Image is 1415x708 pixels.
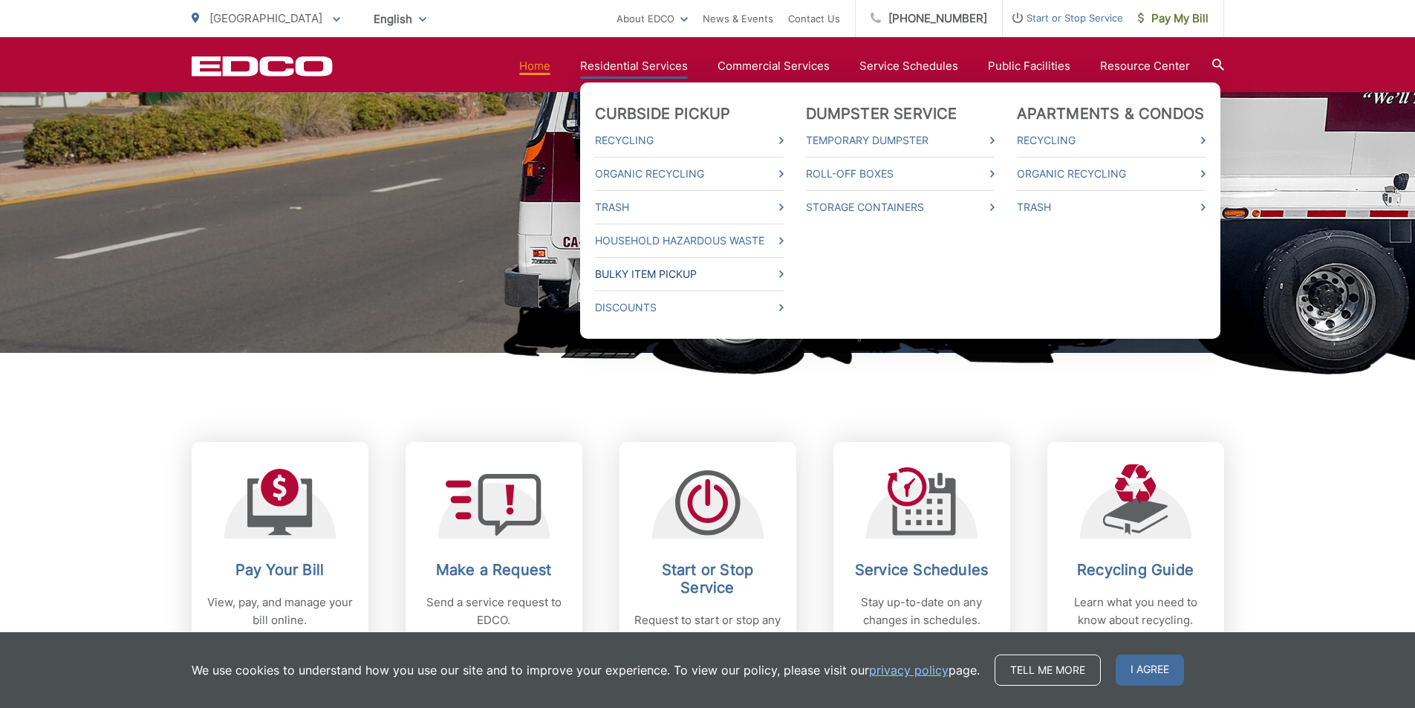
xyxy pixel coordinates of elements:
span: Pay My Bill [1138,10,1209,27]
a: privacy policy [869,661,949,679]
p: View, pay, and manage your bill online. [206,594,354,629]
h2: Service Schedules [848,561,995,579]
a: Organic Recycling [1017,165,1206,183]
a: Roll-Off Boxes [806,165,995,183]
h2: Start or Stop Service [634,561,781,597]
a: Service Schedules [859,57,958,75]
a: Trash [595,198,784,216]
a: Commercial Services [718,57,830,75]
a: Recycling [595,131,784,149]
p: Request to start or stop any EDCO services. [634,611,781,647]
a: Organic Recycling [595,165,784,183]
a: About EDCO [617,10,688,27]
a: Curbside Pickup [595,105,731,123]
a: Household Hazardous Waste [595,232,784,250]
a: Home [519,57,550,75]
p: Send a service request to EDCO. [420,594,567,629]
a: Residential Services [580,57,688,75]
a: Apartments & Condos [1017,105,1205,123]
p: We use cookies to understand how you use our site and to improve your experience. To view our pol... [192,661,980,679]
a: Recycling Guide Learn what you need to know about recycling. [1047,442,1224,669]
p: Stay up-to-date on any changes in schedules. [848,594,995,629]
a: Dumpster Service [806,105,957,123]
a: Tell me more [995,655,1101,686]
h2: Make a Request [420,561,567,579]
a: Bulky Item Pickup [595,265,784,283]
a: News & Events [703,10,773,27]
a: Temporary Dumpster [806,131,995,149]
a: EDCD logo. Return to the homepage. [192,56,333,77]
span: [GEOGRAPHIC_DATA] [209,11,322,25]
h2: Recycling Guide [1062,561,1209,579]
a: Storage Containers [806,198,995,216]
a: Resource Center [1100,57,1190,75]
span: English [362,6,437,32]
a: Make a Request Send a service request to EDCO. [406,442,582,669]
a: Trash [1017,198,1206,216]
a: Discounts [595,299,784,316]
h2: Pay Your Bill [206,561,354,579]
a: Contact Us [788,10,840,27]
p: Learn what you need to know about recycling. [1062,594,1209,629]
a: Recycling [1017,131,1206,149]
a: Service Schedules Stay up-to-date on any changes in schedules. [833,442,1010,669]
span: I agree [1116,655,1184,686]
a: Pay Your Bill View, pay, and manage your bill online. [192,442,368,669]
a: Public Facilities [988,57,1070,75]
